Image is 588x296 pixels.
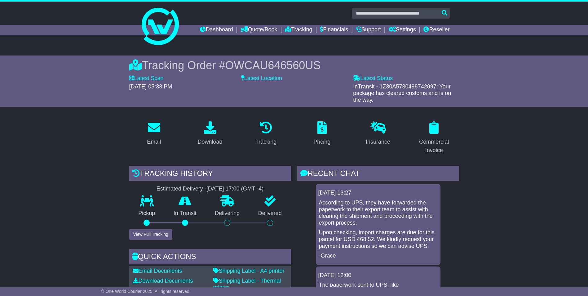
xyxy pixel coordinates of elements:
p: Delivered [249,210,291,217]
label: Latest Status [353,75,393,82]
div: [DATE] 13:27 [318,190,438,196]
div: [DATE] 17:00 (GMT -4) [206,186,263,192]
a: Shipping Label - A4 printer [213,268,285,274]
a: Shipping Label - Thermal printer [213,278,281,291]
div: Estimated Delivery - [129,186,291,192]
label: Latest Location [241,75,282,82]
div: Insurance [366,138,390,146]
a: Support [356,25,381,35]
span: © One World Courier 2025. All rights reserved. [101,289,191,294]
a: Dashboard [200,25,233,35]
div: Tracking history [129,166,291,183]
p: In Transit [164,210,206,217]
a: Download [193,119,226,148]
span: InTransit - 1Z30A5730498742897: Your package has cleared customs and is on the way. [353,83,451,103]
a: Settings [389,25,416,35]
a: Insurance [362,119,394,148]
p: Pickup [129,210,165,217]
button: View Full Tracking [129,229,172,240]
div: Tracking [255,138,276,146]
div: Tracking Order # [129,59,459,72]
a: Download Documents [133,278,193,284]
span: OWCAU646560US [225,59,321,72]
p: According to UPS, they have forwarded the paperwork to their export team to assist with clearing ... [319,200,437,226]
a: Email [143,119,165,148]
div: Download [197,138,222,146]
div: Pricing [313,138,330,146]
p: Upon checking, import charges are due for this parcel for USD 468.52. We kindly request your paym... [319,229,437,249]
a: Email Documents [133,268,182,274]
a: Financials [320,25,348,35]
a: Tracking [251,119,281,148]
p: -Grace [319,253,437,259]
div: RECENT CHAT [297,166,459,183]
a: Quote/Book [241,25,277,35]
div: [DATE] 12:00 [318,272,438,279]
div: Email [147,138,161,146]
a: Tracking [285,25,312,35]
span: [DATE] 05:33 PM [129,83,172,90]
p: Delivering [206,210,249,217]
a: Pricing [309,119,334,148]
a: Reseller [423,25,449,35]
div: Quick Actions [129,249,291,266]
div: Commercial Invoice [413,138,455,155]
label: Latest Scan [129,75,164,82]
a: Commercial Invoice [409,119,459,157]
